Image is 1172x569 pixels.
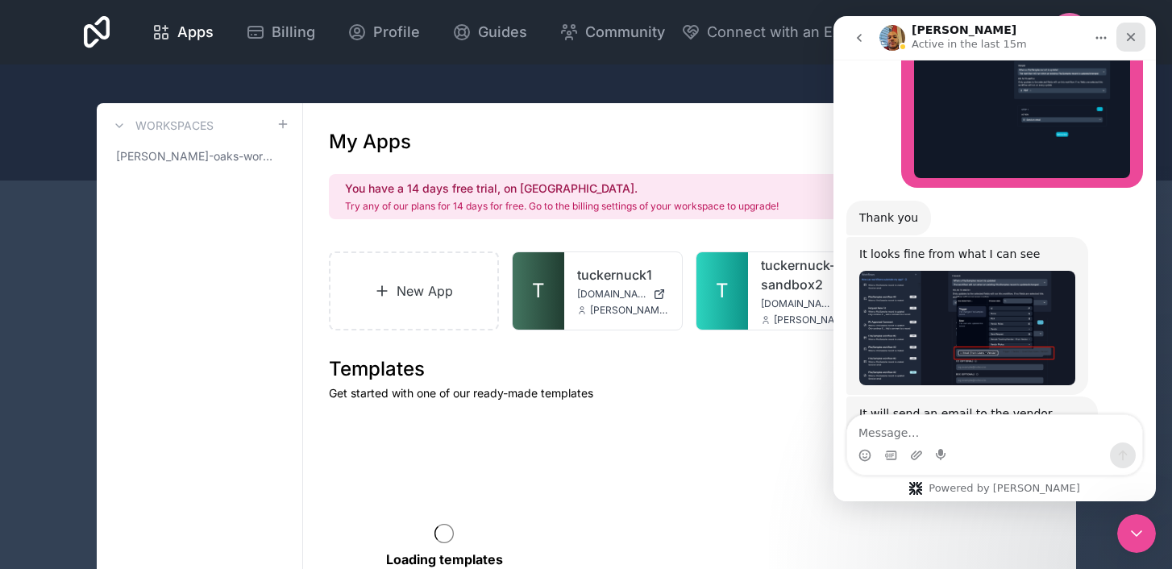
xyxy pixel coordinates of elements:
[590,304,669,317] span: [PERSON_NAME][EMAIL_ADDRESS][DOMAIN_NAME]
[233,15,328,50] a: Billing
[329,251,500,330] a: New App
[833,16,1156,501] iframe: Intercom live chat
[110,142,289,171] a: [PERSON_NAME]-oaks-workspace
[513,252,564,330] a: T
[761,297,830,310] span: [DOMAIN_NAME]
[135,118,214,134] h3: Workspaces
[761,255,853,294] a: tuckernuck-sandbox2
[139,15,227,50] a: Apps
[547,15,678,50] a: Community
[478,21,527,44] span: Guides
[577,288,669,301] a: [DOMAIN_NAME]
[439,15,540,50] a: Guides
[386,550,503,569] p: Loading templates
[585,21,665,44] span: Community
[696,252,748,330] a: T
[761,297,853,310] a: [DOMAIN_NAME]
[532,278,545,304] span: T
[707,21,869,44] span: Connect with an Expert
[577,265,669,284] a: tuckernuck1
[329,385,1050,401] p: Get started with one of our ready-made templates
[335,15,433,50] a: Profile
[577,288,646,301] span: [DOMAIN_NAME]
[774,314,853,326] span: [PERSON_NAME][EMAIL_ADDRESS][DOMAIN_NAME]
[272,21,315,44] span: Billing
[110,116,214,135] a: Workspaces
[329,356,1050,382] h1: Templates
[681,21,869,44] button: Connect with an Expert
[1117,514,1156,553] iframe: Intercom live chat
[116,148,276,164] span: [PERSON_NAME]-oaks-workspace
[329,129,411,155] h1: My Apps
[716,278,729,304] span: T
[373,21,420,44] span: Profile
[345,181,779,197] h2: You have a 14 days free trial, on [GEOGRAPHIC_DATA].
[177,21,214,44] span: Apps
[345,200,779,213] p: Try any of our plans for 14 days for free. Go to the billing settings of your workspace to upgrade!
